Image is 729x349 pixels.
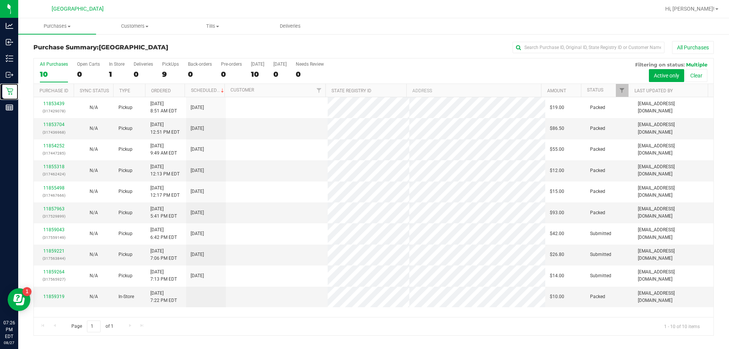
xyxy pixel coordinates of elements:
[550,272,564,280] span: $14.00
[43,269,65,275] a: 11859264
[296,62,324,67] div: Needs Review
[150,100,177,115] span: [DATE] 8:51 AM EDT
[590,230,611,237] span: Submitted
[550,251,564,258] span: $26.80
[90,126,98,131] span: Not Applicable
[191,251,204,258] span: [DATE]
[118,230,133,237] span: Pickup
[22,287,32,296] iframe: Resource center unread badge
[672,41,714,54] button: All Purchases
[38,192,69,199] p: (317467666)
[43,185,65,191] a: 11855498
[162,62,179,67] div: PickUps
[118,167,133,174] span: Pickup
[590,251,611,258] span: Submitted
[90,189,98,194] span: Not Applicable
[90,209,98,216] button: N/A
[587,87,603,93] a: Status
[634,88,673,93] a: Last Updated By
[638,205,709,220] span: [EMAIL_ADDRESS][DOMAIN_NAME]
[90,273,98,278] span: Not Applicable
[191,272,204,280] span: [DATE]
[649,69,684,82] button: Active only
[251,18,329,34] a: Deliveries
[43,227,65,232] a: 11859043
[109,62,125,67] div: In Store
[230,87,254,93] a: Customer
[38,276,69,283] p: (317565927)
[77,62,100,67] div: Open Carts
[150,121,180,136] span: [DATE] 12:51 PM EDT
[313,84,325,97] a: Filter
[590,146,605,153] span: Packed
[90,168,98,173] span: Not Applicable
[616,84,628,97] a: Filter
[118,293,134,300] span: In-Store
[90,231,98,236] span: Not Applicable
[638,185,709,199] span: [EMAIL_ADDRESS][DOMAIN_NAME]
[96,18,174,34] a: Customers
[90,167,98,174] button: N/A
[638,121,709,136] span: [EMAIL_ADDRESS][DOMAIN_NAME]
[43,143,65,148] a: 11854252
[188,62,212,67] div: Back-orders
[174,23,251,30] span: Tills
[118,272,133,280] span: Pickup
[90,147,98,152] span: Not Applicable
[638,163,709,178] span: [EMAIL_ADDRESS][DOMAIN_NAME]
[635,62,685,68] span: Filtering on status:
[134,62,153,67] div: Deliveries
[638,226,709,241] span: [EMAIL_ADDRESS][DOMAIN_NAME]
[550,104,564,111] span: $19.00
[118,251,133,258] span: Pickup
[39,88,68,93] a: Purchase ID
[38,150,69,157] p: (317447285)
[6,38,13,46] inline-svg: Inbound
[43,248,65,254] a: 11859221
[8,288,30,311] iframe: Resource center
[119,88,130,93] a: Type
[550,146,564,153] span: $55.00
[151,88,171,93] a: Ordered
[174,18,252,34] a: Tills
[90,272,98,280] button: N/A
[118,104,133,111] span: Pickup
[150,205,177,220] span: [DATE] 5:41 PM EDT
[550,230,564,237] span: $42.00
[65,321,120,332] span: Page of 1
[90,293,98,300] button: N/A
[90,104,98,111] button: N/A
[40,70,68,79] div: 10
[191,230,204,237] span: [DATE]
[150,226,177,241] span: [DATE] 6:42 PM EDT
[118,146,133,153] span: Pickup
[43,122,65,127] a: 11853704
[273,70,287,79] div: 0
[550,293,564,300] span: $10.00
[638,290,709,304] span: [EMAIL_ADDRESS][DOMAIN_NAME]
[251,70,264,79] div: 10
[150,268,177,283] span: [DATE] 7:13 PM EDT
[77,70,100,79] div: 0
[638,142,709,157] span: [EMAIL_ADDRESS][DOMAIN_NAME]
[658,321,706,332] span: 1 - 10 of 10 items
[150,163,180,178] span: [DATE] 12:13 PM EDT
[38,255,69,262] p: (317563844)
[6,71,13,79] inline-svg: Outbound
[221,70,242,79] div: 0
[191,88,226,93] a: Scheduled
[6,87,13,95] inline-svg: Retail
[90,188,98,195] button: N/A
[191,167,204,174] span: [DATE]
[191,188,204,195] span: [DATE]
[90,294,98,299] span: Not Applicable
[134,70,153,79] div: 0
[191,209,204,216] span: [DATE]
[80,88,109,93] a: Sync Status
[90,252,98,257] span: Not Applicable
[40,62,68,67] div: All Purchases
[3,340,15,346] p: 08/27
[118,125,133,132] span: Pickup
[43,294,65,299] a: 11859319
